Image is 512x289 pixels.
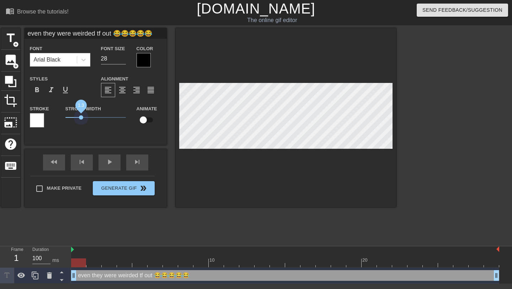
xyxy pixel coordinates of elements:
div: Browse the tutorials! [17,9,69,15]
span: fast_rewind [50,158,58,166]
span: format_align_left [104,86,112,94]
div: 10 [209,257,216,264]
label: Animate [137,105,157,112]
span: skip_next [133,158,142,166]
span: keyboard [4,159,17,173]
span: format_align_justify [146,86,155,94]
span: play_arrow [105,158,114,166]
span: title [4,31,17,45]
span: 1.3 [78,103,84,107]
div: The online gif editor [174,16,370,25]
span: drag_handle [70,272,77,279]
span: format_align_center [118,86,127,94]
a: Browse the tutorials! [6,7,69,18]
button: Generate Gif [93,181,154,195]
span: help [4,137,17,151]
div: 20 [362,257,369,264]
label: Color [137,45,153,52]
label: Alignment [101,75,128,83]
span: photo_size_select_large [4,116,17,129]
span: format_align_right [132,86,141,94]
button: Send Feedback/Suggestion [417,4,508,17]
div: 1 [11,252,22,264]
span: menu_book [6,7,14,15]
div: Frame [6,246,27,267]
span: double_arrow [139,184,148,193]
label: Stroke Width [65,105,101,112]
span: format_underline [61,86,70,94]
span: crop [4,94,17,107]
div: Arial Black [34,56,61,64]
label: Styles [30,75,48,83]
span: Make Private [47,185,82,192]
span: add_circle [13,63,19,69]
label: Font [30,45,42,52]
span: drag_handle [493,272,500,279]
span: format_italic [47,86,55,94]
label: Duration [32,248,49,252]
a: [DOMAIN_NAME] [197,1,315,16]
span: format_bold [33,86,41,94]
img: bound-end.png [496,246,499,252]
span: Generate Gif [96,184,151,193]
div: ms [52,257,59,264]
label: Stroke [30,105,49,112]
span: image [4,53,17,67]
span: Send Feedback/Suggestion [422,6,502,15]
span: skip_previous [78,158,86,166]
label: Font Size [101,45,125,52]
span: add_circle [13,41,19,47]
